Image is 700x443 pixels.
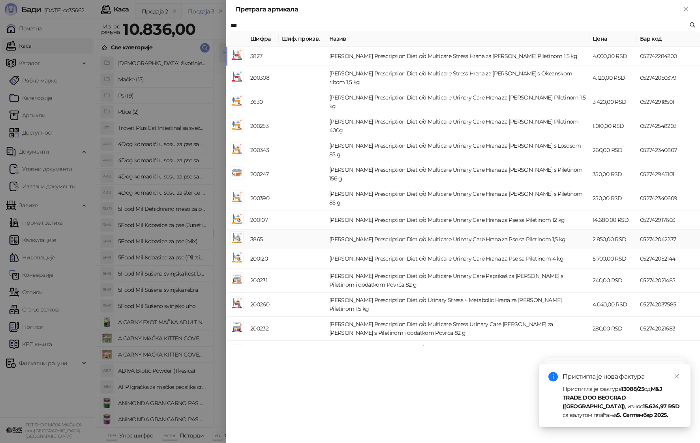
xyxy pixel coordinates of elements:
[637,90,700,114] td: 052742918501
[637,210,700,230] td: 052742917603
[637,317,700,341] td: 052742021683
[637,114,700,138] td: 052742548203
[279,31,326,47] th: Шиф. произв.
[326,162,589,186] td: [PERSON_NAME] Prescription Diet c/d Multicare Urinary Care Hrana za [PERSON_NAME] s Piletinom 156 g
[326,138,589,162] td: [PERSON_NAME] Prescription Diet c/d Multicare Urinary Care Hrana za [PERSON_NAME] s Lososom 85 g
[247,162,279,186] td: 200247
[247,249,279,268] td: 200120
[637,162,700,186] td: 052742945101
[247,210,279,230] td: 200107
[326,230,589,249] td: [PERSON_NAME] Prescription Diet c/d Multicare Urinary Care Hrana za Pse sa Piletinom 1,5 kg
[247,66,279,90] td: 200308
[247,31,279,47] th: Шифра
[563,385,681,419] div: Пристигла је фактура од , износ , са валутом плаћања
[637,268,700,293] td: 052742021485
[589,341,637,365] td: 270,00 RSD
[326,210,589,230] td: [PERSON_NAME] Prescription Diet c/d Multicare Urinary Care Hrana za Pse sa Piletinom 12 kg
[589,66,637,90] td: 4.120,00 RSD
[637,249,700,268] td: 052742052144
[681,5,691,14] button: Close
[637,341,700,365] td: 052742286204
[326,317,589,341] td: [PERSON_NAME] Prescription Diet c/d Multicare Stress Urinary Care [PERSON_NAME] za [PERSON_NAME] ...
[589,249,637,268] td: 5.700,00 RSD
[548,372,558,381] span: info-circle
[247,114,279,138] td: 200253
[637,186,700,210] td: 052742340609
[326,293,589,317] td: [PERSON_NAME] Prescription Diet c/d Urinary Stress + Metabolic Hrana za [PERSON_NAME] Piletinom 1...
[589,162,637,186] td: 350,00 RSD
[637,293,700,317] td: 052742037585
[247,186,279,210] td: 200390
[326,341,589,365] td: [PERSON_NAME] Prescription Diet c/d Multicare Stress Urinary Care Hrana za [PERSON_NAME] s Pileti...
[326,186,589,210] td: [PERSON_NAME] Prescription Diet c/d Multicare Urinary Care Hrana za [PERSON_NAME] s Piletinom 85 g
[637,31,700,47] th: Бар код
[326,249,589,268] td: [PERSON_NAME] Prescription Diet c/d Multicare Urinary Care Hrana za Pse sa Piletinom 4 kg
[247,90,279,114] td: 3630
[563,372,681,381] div: Пристигла је нова фактура
[247,230,279,249] td: 3865
[247,341,279,365] td: 200389
[672,372,681,381] a: Close
[247,317,279,341] td: 200232
[589,230,637,249] td: 2.850,00 RSD
[589,31,637,47] th: Цена
[674,374,679,379] span: close
[326,268,589,293] td: [PERSON_NAME] Prescription Diet c/d Multicare Urinary Care Paprikaš za [PERSON_NAME] s Piletinom ...
[326,47,589,66] td: [PERSON_NAME] Prescription Diet c/d Multicare Stress Hrana za [PERSON_NAME] Piletinom 1,5 kg
[637,47,700,66] td: 052742284200
[589,186,637,210] td: 250,00 RSD
[589,210,637,230] td: 14.680,00 RSD
[637,230,700,249] td: 052742042237
[643,403,679,410] strong: 15.624,97 RSD
[247,293,279,317] td: 200260
[637,138,700,162] td: 052742340807
[326,90,589,114] td: [PERSON_NAME] Prescription Diet c/d Multicare Urinary Care Hrana za [PERSON_NAME] Piletinom 1,5 kg
[621,385,644,392] strong: 13088/25
[326,114,589,138] td: [PERSON_NAME] Prescription Diet c/d Multicare Urinary Care Hrana za [PERSON_NAME] Piletinom 400g
[247,47,279,66] td: 3827
[589,268,637,293] td: 240,00 RSD
[617,411,668,419] strong: 5. Септембар 2025.
[563,385,662,410] strong: M&J TRADE DOO BEOGRAD ([GEOGRAPHIC_DATA])
[236,5,681,14] div: Претрага артикала
[637,66,700,90] td: 052742050379
[589,47,637,66] td: 4.000,00 RSD
[589,317,637,341] td: 280,00 RSD
[326,66,589,90] td: [PERSON_NAME] Prescription Diet c/d Multicare Stress Hrana za [PERSON_NAME] s Okeanskom ribom 1,5 kg
[589,138,637,162] td: 260,00 RSD
[589,90,637,114] td: 3.420,00 RSD
[589,114,637,138] td: 1.010,00 RSD
[589,293,637,317] td: 4.040,00 RSD
[247,268,279,293] td: 200231
[247,138,279,162] td: 200343
[326,31,589,47] th: Назив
